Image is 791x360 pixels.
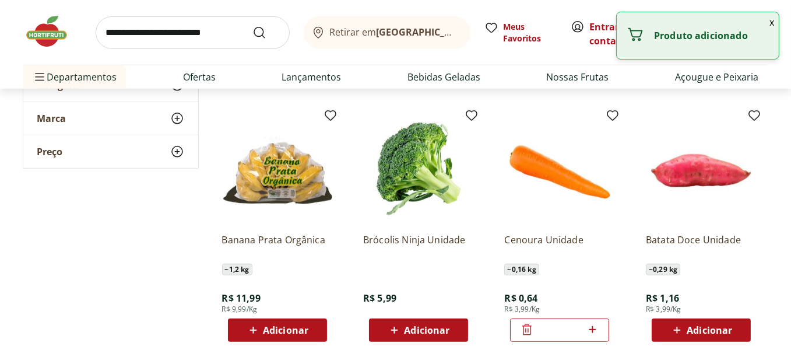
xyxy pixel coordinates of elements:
img: Batata Doce Unidade [646,113,757,224]
span: R$ 3,99/Kg [646,305,681,314]
a: Cenoura Unidade [504,233,615,259]
span: Adicionar [404,326,449,335]
span: R$ 9,99/Kg [222,305,258,314]
span: R$ 1,16 [646,292,679,305]
span: Retirar em [330,27,459,37]
img: Cenoura Unidade [504,113,615,224]
img: Banana Prata Orgânica [222,113,333,224]
span: R$ 5,99 [363,292,396,305]
p: Produto adicionado [654,30,769,41]
a: Nossas Frutas [546,70,609,84]
span: Adicionar [687,326,732,335]
span: R$ 11,99 [222,292,261,305]
span: ~ 1,2 kg [222,264,252,275]
button: Submit Search [252,26,280,40]
a: Bebidas Geladas [407,70,480,84]
button: Marca [23,102,198,135]
a: Criar conta [589,20,653,47]
a: Ofertas [183,70,216,84]
span: ~ 0,16 kg [504,264,539,275]
a: Banana Prata Orgânica [222,233,333,259]
a: Açougue e Peixaria [675,70,758,84]
span: ou [589,20,641,48]
button: Adicionar [369,319,468,342]
a: Batata Doce Unidade [646,233,757,259]
button: Retirar em[GEOGRAPHIC_DATA]/[GEOGRAPHIC_DATA] [304,16,470,49]
button: Adicionar [652,319,751,342]
span: Adicionar [263,326,308,335]
button: Fechar notificação [765,12,779,32]
a: Brócolis Ninja Unidade [363,233,474,259]
button: Menu [33,63,47,91]
b: [GEOGRAPHIC_DATA]/[GEOGRAPHIC_DATA] [377,26,573,39]
span: Meus Favoritos [503,21,557,44]
a: Entrar [589,20,619,33]
a: Meus Favoritos [484,21,557,44]
button: Adicionar [228,319,327,342]
span: ~ 0,29 kg [646,264,680,275]
img: Brócolis Ninja Unidade [363,113,474,224]
span: R$ 3,99/Kg [504,305,540,314]
input: search [96,16,290,49]
span: Marca [37,113,66,124]
img: Hortifruti [23,14,82,49]
span: Departamentos [33,63,117,91]
span: Preço [37,146,63,158]
button: Preço [23,135,198,168]
span: R$ 0,64 [504,292,537,305]
a: Lançamentos [282,70,341,84]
